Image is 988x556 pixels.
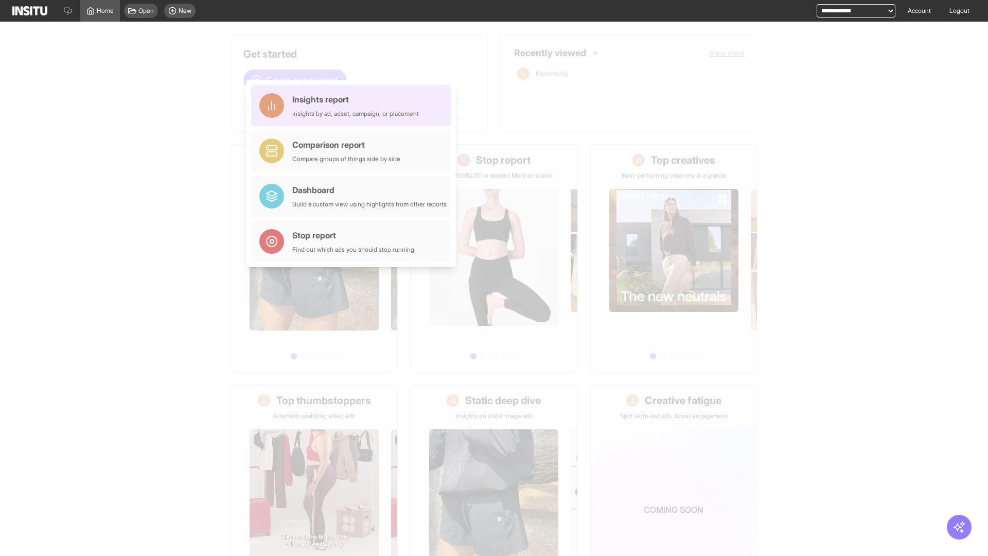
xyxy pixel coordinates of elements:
[138,7,154,15] span: Open
[292,110,419,118] div: Insights by ad, adset, campaign, or placement
[12,6,47,15] img: Logo
[292,184,447,196] div: Dashboard
[292,155,400,163] div: Compare groups of things side by side
[292,229,414,241] div: Stop report
[292,138,400,151] div: Comparison report
[292,200,447,208] div: Build a custom view using highlights from other reports
[292,93,419,106] div: Insights report
[292,246,414,254] div: Find out which ads you should stop running
[97,7,114,15] span: Home
[179,7,191,15] span: New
